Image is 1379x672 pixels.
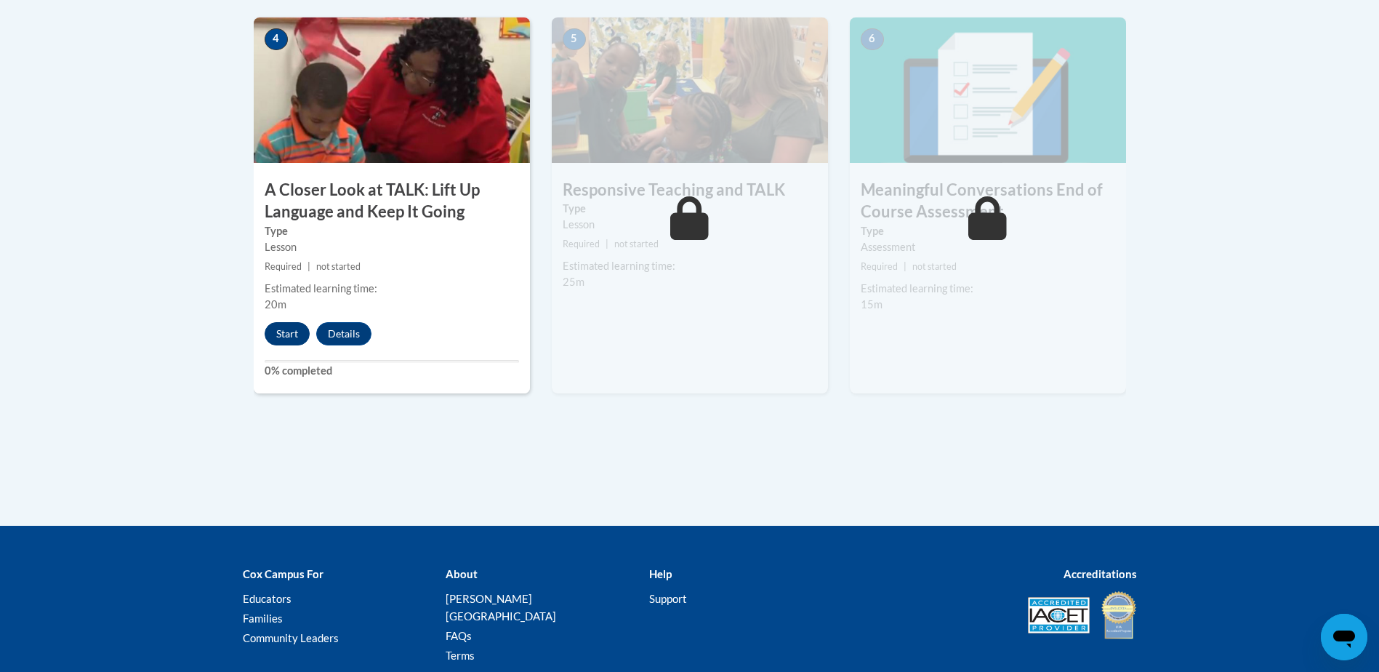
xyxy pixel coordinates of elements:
[243,631,339,644] a: Community Leaders
[861,28,884,50] span: 6
[912,261,957,272] span: not started
[243,592,292,605] a: Educators
[552,17,828,163] img: Course Image
[861,298,883,311] span: 15m
[446,649,475,662] a: Terms
[563,201,817,217] label: Type
[861,239,1115,255] div: Assessment
[265,28,288,50] span: 4
[904,261,906,272] span: |
[563,28,586,50] span: 5
[606,239,608,249] span: |
[649,592,687,605] a: Support
[265,322,310,345] button: Start
[265,223,519,239] label: Type
[316,322,371,345] button: Details
[861,281,1115,297] div: Estimated learning time:
[563,276,584,288] span: 25m
[316,261,361,272] span: not started
[1028,597,1090,633] img: Accredited IACET® Provider
[254,17,530,163] img: Course Image
[265,363,519,379] label: 0% completed
[254,179,530,224] h3: A Closer Look at TALK: Lift Up Language and Keep It Going
[446,592,556,623] a: [PERSON_NAME][GEOGRAPHIC_DATA]
[243,567,323,580] b: Cox Campus For
[446,629,472,642] a: FAQs
[1321,614,1367,660] iframe: Button to launch messaging window
[614,239,659,249] span: not started
[861,223,1115,239] label: Type
[265,298,286,311] span: 20m
[552,179,828,201] h3: Responsive Teaching and TALK
[307,261,310,272] span: |
[265,281,519,297] div: Estimated learning time:
[649,567,672,580] b: Help
[850,17,1126,163] img: Course Image
[243,612,283,625] a: Families
[563,239,600,249] span: Required
[1064,567,1137,580] b: Accreditations
[563,258,817,274] div: Estimated learning time:
[265,261,302,272] span: Required
[1101,590,1137,641] img: IDA® Accredited
[563,217,817,233] div: Lesson
[861,261,898,272] span: Required
[265,239,519,255] div: Lesson
[446,567,478,580] b: About
[850,179,1126,224] h3: Meaningful Conversations End of Course Assessment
